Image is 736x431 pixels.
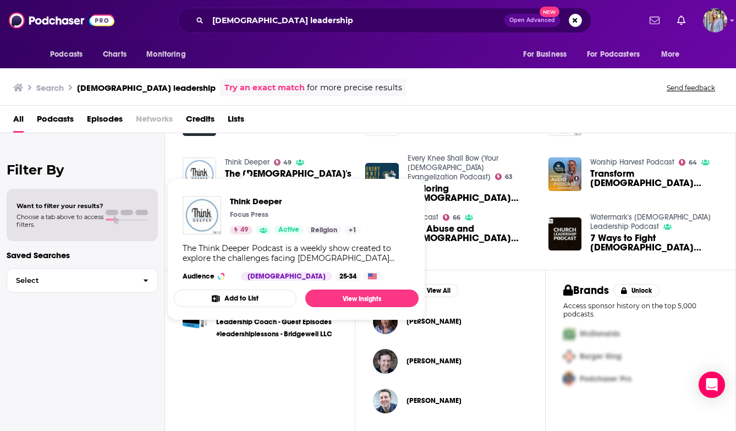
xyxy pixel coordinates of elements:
[559,323,580,345] img: First Pro Logo
[183,157,216,191] img: The Church's Leadership Crisis
[183,272,232,281] h3: Audience
[590,233,718,252] a: 7 Ways to Fight Church Leadership Fatigue
[590,212,711,231] a: Watermark's Church Leadership Podcast
[689,160,697,165] span: 64
[344,226,361,234] a: +1
[407,317,462,326] span: [PERSON_NAME]
[505,174,513,179] span: 63
[590,169,718,188] span: Transform [DEMOGRAPHIC_DATA] Leadership Panel
[590,157,674,167] a: Worship Harvest Podcast
[208,12,504,29] input: Search podcasts, credits, & more...
[408,154,498,182] a: Every Knee Shall Bow (Your Catholic Evangelization Podcast)
[225,169,353,188] span: The [DEMOGRAPHIC_DATA]'s Leadership Crisis
[495,173,513,180] a: 63
[146,47,185,62] span: Monitoring
[645,11,664,30] a: Show notifications dropdown
[443,214,460,221] a: 66
[274,226,304,234] a: Active
[661,47,680,62] span: More
[559,368,580,390] img: Third Pro Logo
[509,18,555,23] span: Open Advanced
[225,157,270,167] a: Think Deeper
[306,226,342,234] a: Religion
[230,196,361,206] a: Think Deeper
[653,44,694,65] button: open menu
[679,159,697,166] a: 64
[36,83,64,93] h3: Search
[408,184,535,203] span: Exploring [DEMOGRAPHIC_DATA] Leadership
[77,83,216,93] h3: [DEMOGRAPHIC_DATA] leadership
[228,110,244,133] span: Lists
[50,47,83,62] span: Podcasts
[373,383,528,418] button: Todd AdkinsTodd Adkins
[407,396,462,405] span: [PERSON_NAME]
[407,357,462,365] span: [PERSON_NAME]
[407,317,462,326] a: Mary FioRito
[307,81,402,94] span: for more precise results
[17,202,103,210] span: Want to filter your results?
[703,8,727,32] img: User Profile
[373,343,528,379] button: Adam TarnowAdam Tarnow
[7,250,158,260] p: Saved Searches
[183,196,221,234] a: Think Deeper
[515,44,580,65] button: open menu
[563,302,718,318] p: Access sponsor history on the top 5,000 podcasts.
[373,349,398,374] img: Adam Tarnow
[563,283,609,297] h2: Brands
[613,284,660,297] button: Unlock
[230,210,268,219] p: Focus Press
[559,345,580,368] img: Second Pro Logo
[9,10,114,31] img: Podchaser - Follow, Share and Rate Podcasts
[96,44,133,65] a: Charts
[407,357,462,365] a: Adam Tarnow
[373,389,398,413] img: Todd Adkins
[7,277,134,284] span: Select
[37,110,74,133] a: Podcasts
[408,224,535,243] span: #35 Abuse and [DEMOGRAPHIC_DATA] Leadership
[548,217,582,251] img: 7 Ways to Fight Church Leadership Fatigue
[699,372,725,398] div: Open Intercom Messenger
[580,329,620,339] span: McDonalds
[590,169,718,188] a: Transform Church Leadership Panel
[178,8,591,33] div: Search podcasts, credits, & more...
[580,374,631,384] span: Podchaser Pro
[408,184,535,203] a: Exploring Church Leadership
[274,159,292,166] a: 49
[580,44,656,65] button: open menu
[407,396,462,405] a: Todd Adkins
[283,160,292,165] span: 49
[587,47,640,62] span: For Podcasters
[224,81,305,94] a: Try an exact match
[703,8,727,32] span: Logged in as JFMuntsinger
[17,213,103,228] span: Choose a tab above to access filters.
[580,352,622,361] span: Burger King
[504,14,560,27] button: Open AdvancedNew
[87,110,123,133] a: Episodes
[7,162,158,178] h2: Filter By
[13,110,24,133] span: All
[174,290,296,307] button: Add to List
[7,268,158,293] button: Select
[103,47,127,62] span: Charts
[225,169,353,188] a: The Church's Leadership Crisis
[703,8,727,32] button: Show profile menu
[335,272,361,281] div: 25-34
[663,83,718,92] button: Send feedback
[548,157,582,191] img: Transform Church Leadership Panel
[230,226,252,234] a: 49
[305,290,419,307] a: View Insights
[408,224,535,243] a: #35 Abuse and Church Leadership
[419,284,458,297] button: View All
[136,110,173,133] span: Networks
[186,110,215,133] a: Credits
[540,7,559,17] span: New
[365,163,399,197] a: Exploring Church Leadership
